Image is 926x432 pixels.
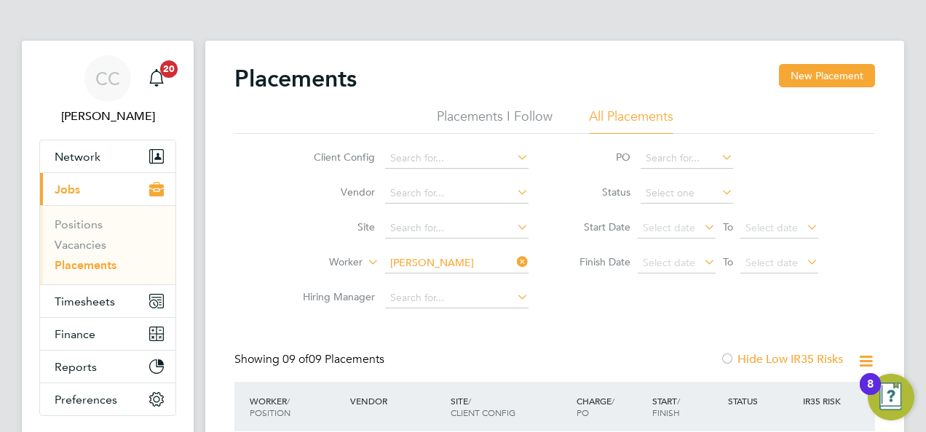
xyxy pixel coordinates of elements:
[142,55,171,102] a: 20
[649,388,724,425] div: Start
[55,217,103,231] a: Positions
[565,151,630,164] label: PO
[291,185,375,199] label: Vendor
[565,185,630,199] label: Status
[160,60,178,78] span: 20
[573,388,649,425] div: Charge
[451,395,515,418] span: / Client Config
[565,220,630,233] label: Start Date
[55,295,115,308] span: Timesheets
[589,108,673,134] li: All Placements
[234,352,387,367] div: Showing
[565,255,630,268] label: Finish Date
[385,253,529,273] input: Search for...
[40,318,175,350] button: Finance
[385,218,529,239] input: Search for...
[385,148,529,169] input: Search for...
[234,64,357,93] h2: Placements
[720,352,843,367] label: Hide Low IR35 Risks
[40,205,175,284] div: Jobs
[246,388,347,425] div: Worker
[643,256,695,269] span: Select date
[291,290,375,303] label: Hiring Manager
[282,352,309,367] span: 09 of
[719,217,737,236] span: To
[437,108,553,134] li: Placements I Follow
[279,255,363,270] label: Worker
[779,64,875,87] button: New Placement
[724,388,800,414] div: Status
[55,258,116,272] a: Placements
[40,285,175,317] button: Timesheets
[867,384,874,403] div: 8
[641,148,733,169] input: Search for...
[385,288,529,308] input: Search for...
[745,221,798,234] span: Select date
[39,108,176,125] span: Chloe Crayden
[868,374,914,420] button: Open Resource Center, 8 new notifications
[55,360,97,374] span: Reports
[282,352,384,367] span: 09 Placements
[55,327,95,341] span: Finance
[385,183,529,204] input: Search for...
[55,183,80,196] span: Jobs
[291,220,375,233] label: Site
[40,173,175,205] button: Jobs
[250,395,290,418] span: / Position
[55,393,117,407] span: Preferences
[641,183,733,204] input: Select one
[95,69,120,88] span: CC
[55,150,100,164] span: Network
[447,388,573,425] div: Site
[652,395,680,418] span: / Finish
[643,221,695,234] span: Select date
[291,151,375,164] label: Client Config
[39,55,176,125] a: CC[PERSON_NAME]
[40,351,175,383] button: Reports
[799,388,850,414] div: IR35 Risk
[55,238,106,252] a: Vacancies
[719,252,737,271] span: To
[745,256,798,269] span: Select date
[40,383,175,415] button: Preferences
[577,395,614,418] span: / PO
[347,388,447,414] div: Vendor
[40,140,175,172] button: Network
